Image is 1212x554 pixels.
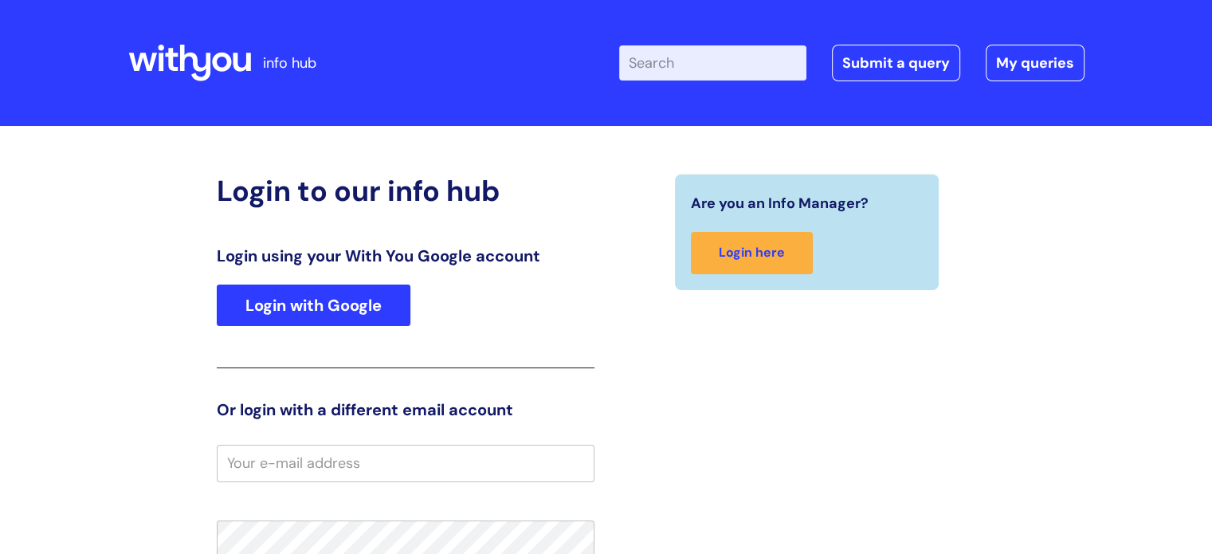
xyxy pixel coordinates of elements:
[986,45,1085,81] a: My queries
[619,45,806,81] input: Search
[691,191,869,216] span: Are you an Info Manager?
[832,45,960,81] a: Submit a query
[263,50,316,76] p: info hub
[691,232,813,274] a: Login here
[217,400,594,419] h3: Or login with a different email account
[217,174,594,208] h2: Login to our info hub
[217,445,594,481] input: Your e-mail address
[217,285,410,326] a: Login with Google
[217,246,594,265] h3: Login using your With You Google account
